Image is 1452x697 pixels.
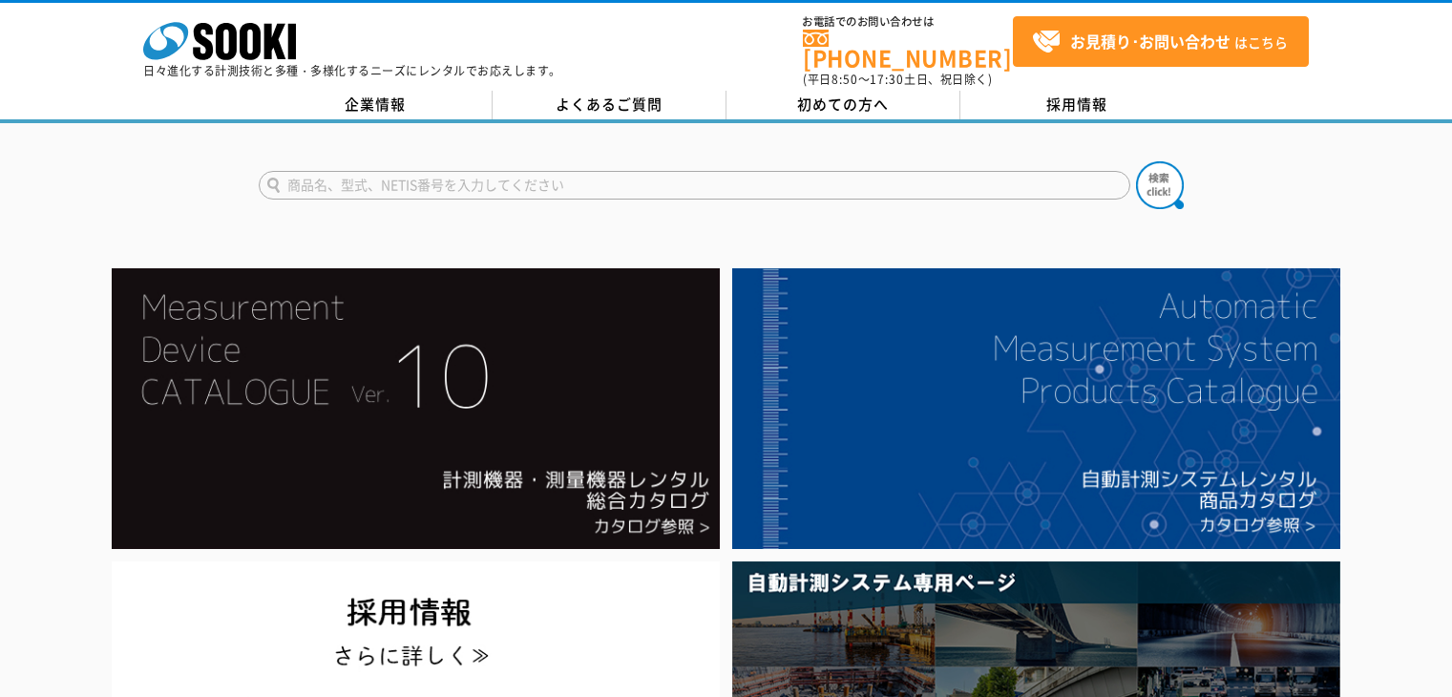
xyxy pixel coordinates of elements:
a: 採用情報 [960,91,1194,119]
img: btn_search.png [1136,161,1184,209]
strong: お見積り･お問い合わせ [1070,30,1231,53]
p: 日々進化する計測技術と多種・多様化するニーズにレンタルでお応えします。 [143,65,561,76]
span: はこちら [1032,28,1288,56]
span: 8:50 [831,71,858,88]
span: お電話でのお問い合わせは [803,16,1013,28]
span: (平日 ～ 土日、祝日除く) [803,71,992,88]
img: Catalog Ver10 [112,268,720,549]
a: [PHONE_NUMBER] [803,30,1013,69]
a: 企業情報 [259,91,493,119]
a: よくあるご質問 [493,91,726,119]
a: お見積り･お問い合わせはこちら [1013,16,1309,67]
span: 初めての方へ [797,94,889,115]
a: 初めての方へ [726,91,960,119]
img: 自動計測システムカタログ [732,268,1340,549]
input: 商品名、型式、NETIS番号を入力してください [259,171,1130,200]
span: 17:30 [870,71,904,88]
